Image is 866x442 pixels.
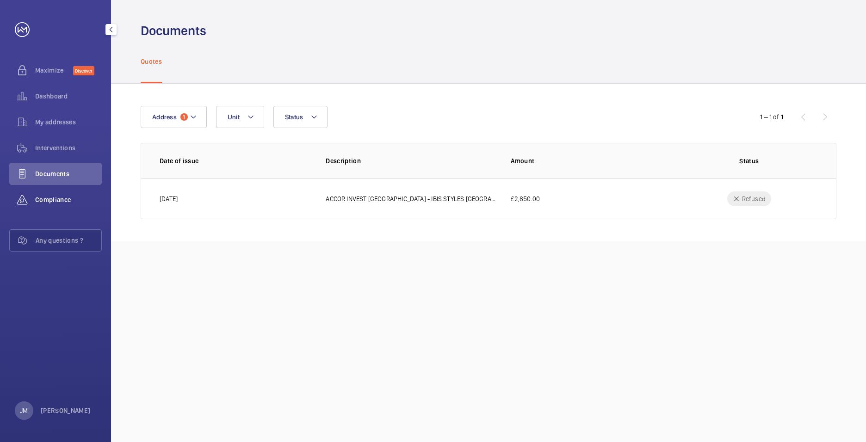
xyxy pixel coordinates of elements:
[141,106,207,128] button: Address1
[35,169,102,178] span: Documents
[180,113,188,121] span: 1
[35,117,102,127] span: My addresses
[160,156,311,166] p: Date of issue
[228,113,240,121] span: Unit
[35,92,102,101] span: Dashboard
[760,112,783,122] div: 1 – 1 of 1
[681,156,817,166] p: Status
[20,406,28,415] p: JM
[41,406,91,415] p: [PERSON_NAME]
[160,194,178,203] p: [DATE]
[35,66,73,75] span: Maximize
[273,106,328,128] button: Status
[216,106,264,128] button: Unit
[152,113,177,121] span: Address
[36,236,101,245] span: Any questions ?
[141,57,162,66] p: Quotes
[511,156,666,166] p: Amount
[35,195,102,204] span: Compliance
[511,194,540,203] p: £2,850.00
[73,66,94,75] span: Discover
[285,113,303,121] span: Status
[35,143,102,153] span: Interventions
[326,194,496,203] p: ACCOR INVEST [GEOGRAPHIC_DATA] - IBIS STYLES [GEOGRAPHIC_DATA] - CLEAN DOWNS - [DATE]
[141,22,206,39] h1: Documents
[742,194,766,203] p: Refused
[326,156,496,166] p: Description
